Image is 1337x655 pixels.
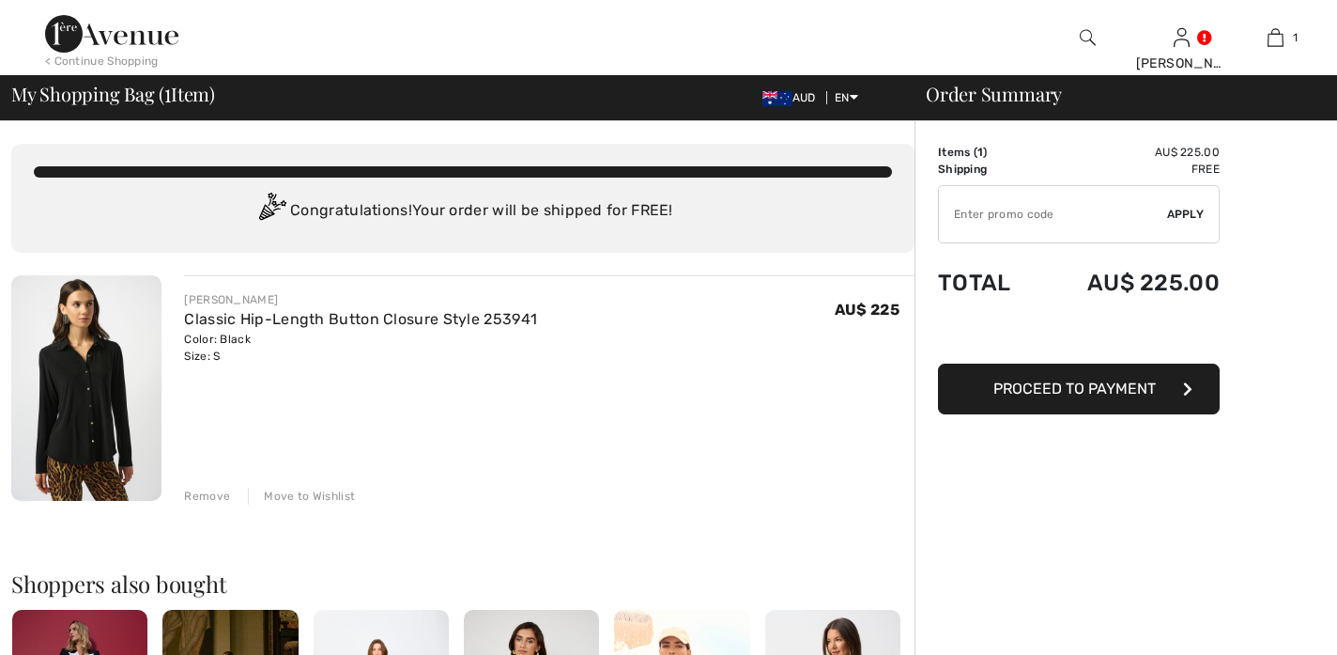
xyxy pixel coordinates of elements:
[34,193,892,230] div: Congratulations! Your order will be shipped for FREE!
[1037,144,1220,161] td: AU$ 225.00
[1174,26,1190,49] img: My Info
[938,251,1037,315] td: Total
[248,488,355,505] div: Move to Wishlist
[1167,206,1205,223] span: Apply
[164,80,171,104] span: 1
[835,301,899,319] span: AU$ 225
[1037,161,1220,178] td: Free
[184,310,537,328] a: Classic Hip-Length Button Closure Style 253941
[11,85,215,103] span: My Shopping Bag ( Item)
[903,85,1326,103] div: Order Summary
[993,380,1156,398] span: Proceed to Payment
[1174,28,1190,46] a: Sign In
[184,291,537,308] div: [PERSON_NAME]
[835,91,858,104] span: EN
[1037,251,1220,315] td: AU$ 225.00
[45,15,178,53] img: 1ère Avenue
[1293,29,1298,46] span: 1
[184,331,537,365] div: Color: Black Size: S
[1268,26,1283,49] img: My Bag
[253,193,290,230] img: Congratulation2.svg
[45,53,159,70] div: < Continue Shopping
[938,315,1220,357] iframe: PayPal
[11,572,914,595] h2: Shoppers also bought
[184,488,230,505] div: Remove
[939,186,1167,242] input: Promo code
[977,146,983,159] span: 1
[1229,26,1321,49] a: 1
[938,364,1220,414] button: Proceed to Payment
[1080,26,1096,49] img: search the website
[11,275,161,501] img: Classic Hip-Length Button Closure Style 253941
[1136,54,1228,73] div: [PERSON_NAME]
[762,91,792,106] img: Australian Dollar
[938,161,1037,178] td: Shipping
[762,91,823,104] span: AUD
[938,144,1037,161] td: Items ( )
